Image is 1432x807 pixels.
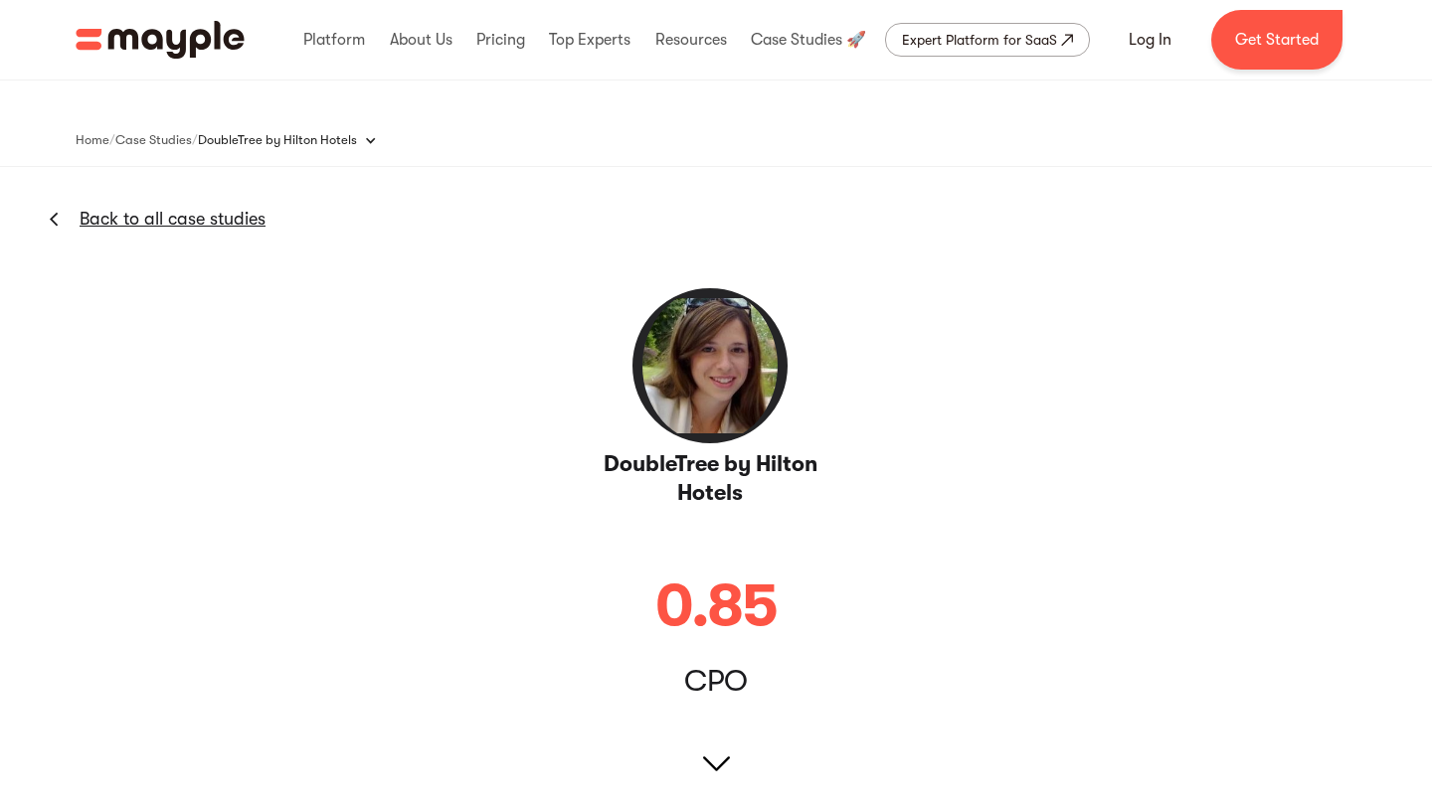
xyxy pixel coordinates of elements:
[109,130,115,150] div: /
[655,576,778,636] div: 0.85
[684,671,748,691] div: CPO
[885,23,1090,57] a: Expert Platform for SaaS
[115,128,192,152] a: Case Studies
[198,120,397,160] div: DoubleTree by Hilton Hotels
[76,21,245,59] a: home
[902,28,1057,52] div: Expert Platform for SaaS
[385,8,457,72] div: About Us
[598,450,823,507] h3: DoubleTree by Hilton Hotels
[298,8,370,72] div: Platform
[76,21,245,59] img: Mayple logo
[544,8,635,72] div: Top Experts
[630,286,790,445] img: DoubleTree by Hilton Hotels
[192,130,198,150] div: /
[80,207,266,231] a: Back to all case studies
[198,130,357,150] div: DoubleTree by Hilton Hotels
[76,128,109,152] a: Home
[1211,10,1342,70] a: Get Started
[650,8,732,72] div: Resources
[1105,16,1195,64] a: Log In
[471,8,530,72] div: Pricing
